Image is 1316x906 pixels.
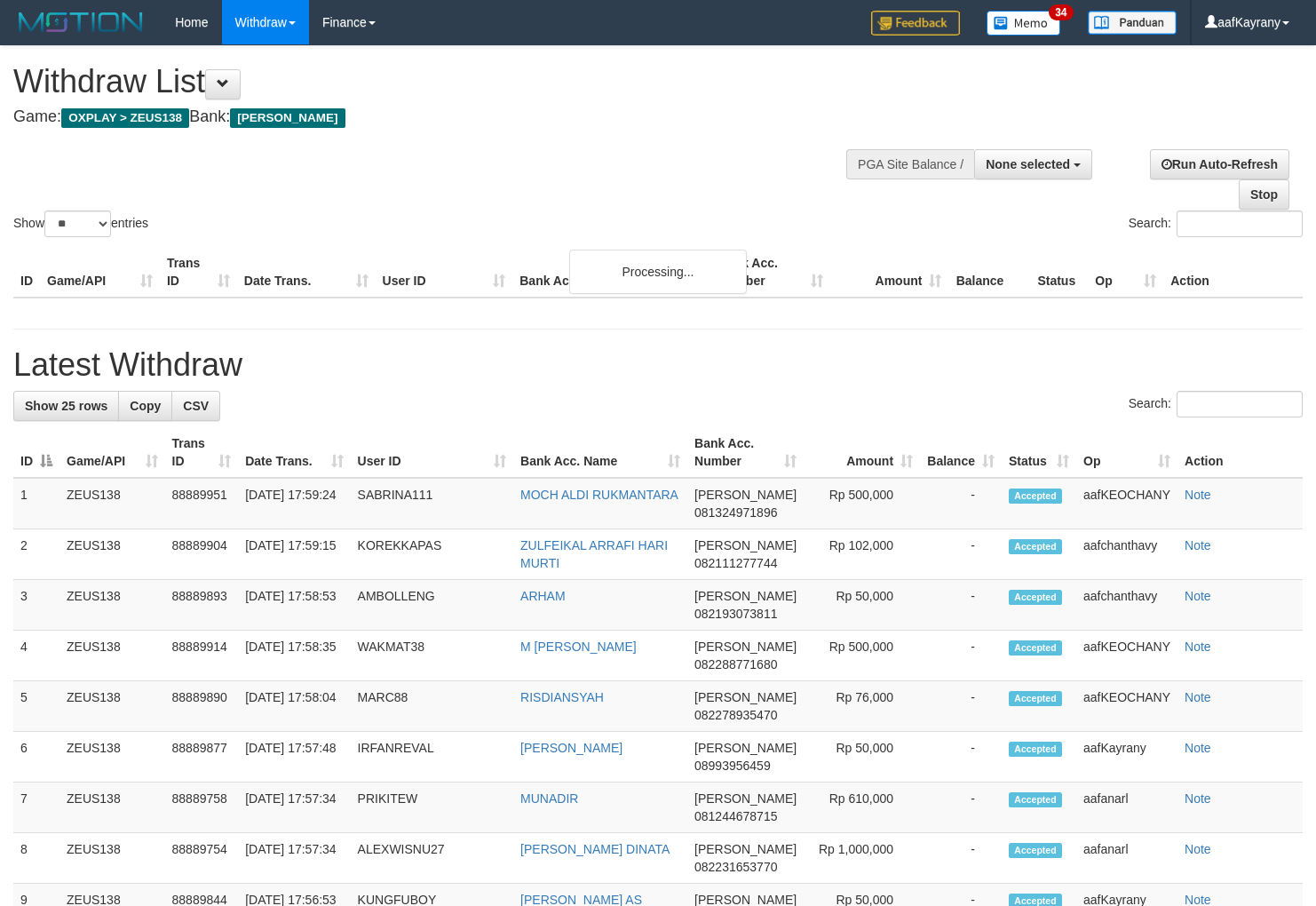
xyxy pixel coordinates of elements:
td: aafchanthavy [1076,529,1177,580]
td: Rp 50,000 [804,580,920,631]
td: IRFANREVAL [351,732,513,783]
div: PGA Site Balance / [846,149,974,179]
th: Amount: activate to sort column ascending [804,427,920,478]
td: 88889877 [165,732,239,783]
a: RISDIANSYAH [520,690,604,704]
td: aafchanthavy [1076,580,1177,631]
span: Accepted [1009,792,1062,807]
td: MARC88 [351,681,513,732]
span: [PERSON_NAME] [694,640,797,654]
td: Rp 610,000 [804,783,920,833]
select: Showentries [44,211,111,237]
td: [DATE] 17:59:15 [238,529,350,580]
span: Copy 082231653770 to clipboard [694,860,777,874]
th: User ID: activate to sort column ascending [351,427,513,478]
th: ID: activate to sort column descending [13,427,59,478]
th: ID [13,247,40,298]
span: [PERSON_NAME] [694,791,797,806]
th: Trans ID [160,247,237,298]
a: Note [1185,589,1211,603]
td: ZEUS138 [59,580,165,631]
span: [PERSON_NAME] [694,538,797,552]
a: MUNADIR [520,791,578,806]
td: - [920,631,1002,681]
td: 88889951 [165,478,239,529]
th: Balance: activate to sort column ascending [920,427,1002,478]
span: Accepted [1009,843,1062,858]
td: ZEUS138 [59,833,165,884]
td: ZEUS138 [59,681,165,732]
td: [DATE] 17:57:34 [238,783,350,833]
img: panduan.png [1088,11,1177,35]
input: Search: [1177,391,1303,417]
td: [DATE] 17:57:34 [238,833,350,884]
a: Stop [1239,179,1289,210]
a: Copy [118,391,172,421]
span: CSV [183,399,209,413]
span: Accepted [1009,742,1062,757]
th: Game/API [40,247,160,298]
td: 1 [13,478,59,529]
span: Copy [130,399,161,413]
span: OXPLAY > ZEUS138 [61,108,189,128]
td: 4 [13,631,59,681]
span: Copy 082111277744 to clipboard [694,556,777,570]
span: [PERSON_NAME] [694,842,797,856]
th: Game/API: activate to sort column ascending [59,427,165,478]
img: Button%20Memo.svg [987,11,1061,36]
th: Status [1030,247,1088,298]
td: 7 [13,783,59,833]
td: Rp 76,000 [804,681,920,732]
td: 5 [13,681,59,732]
td: - [920,529,1002,580]
h1: Withdraw List [13,64,860,99]
span: Show 25 rows [25,399,107,413]
th: Bank Acc. Number [711,247,830,298]
h4: Game: Bank: [13,108,860,126]
td: 2 [13,529,59,580]
td: 88889893 [165,580,239,631]
td: aafanarl [1076,783,1177,833]
td: ZEUS138 [59,478,165,529]
span: Copy 081324971896 to clipboard [694,505,777,520]
a: CSV [171,391,220,421]
a: Note [1185,791,1211,806]
th: Date Trans. [237,247,376,298]
th: Action [1177,427,1303,478]
span: None selected [986,157,1070,171]
td: [DATE] 17:59:24 [238,478,350,529]
td: 88889890 [165,681,239,732]
th: Balance [948,247,1030,298]
td: Rp 1,000,000 [804,833,920,884]
th: Bank Acc. Number: activate to sort column ascending [687,427,804,478]
span: [PERSON_NAME] [694,589,797,603]
a: [PERSON_NAME] [520,741,622,755]
td: - [920,580,1002,631]
span: Copy 082193073811 to clipboard [694,607,777,621]
td: 8 [13,833,59,884]
td: Rp 500,000 [804,631,920,681]
h1: Latest Withdraw [13,347,1303,383]
a: Note [1185,741,1211,755]
td: aafKEOCHANY [1076,631,1177,681]
button: None selected [974,149,1092,179]
td: AMBOLLENG [351,580,513,631]
a: ARHAM [520,589,566,603]
td: aafKEOCHANY [1076,478,1177,529]
span: Copy 082288771680 to clipboard [694,657,777,672]
a: Show 25 rows [13,391,119,421]
td: 88889904 [165,529,239,580]
label: Search: [1129,391,1303,417]
img: Feedback.jpg [871,11,960,36]
label: Search: [1129,211,1303,237]
img: MOTION_logo.png [13,9,148,36]
span: [PERSON_NAME] [230,108,345,128]
td: ZEUS138 [59,783,165,833]
td: SABRINA111 [351,478,513,529]
td: [DATE] 17:58:04 [238,681,350,732]
td: KOREKKAPAS [351,529,513,580]
td: 88889914 [165,631,239,681]
td: aafKayrany [1076,732,1177,783]
span: Copy 08993956459 to clipboard [694,759,771,773]
a: Run Auto-Refresh [1150,149,1289,179]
